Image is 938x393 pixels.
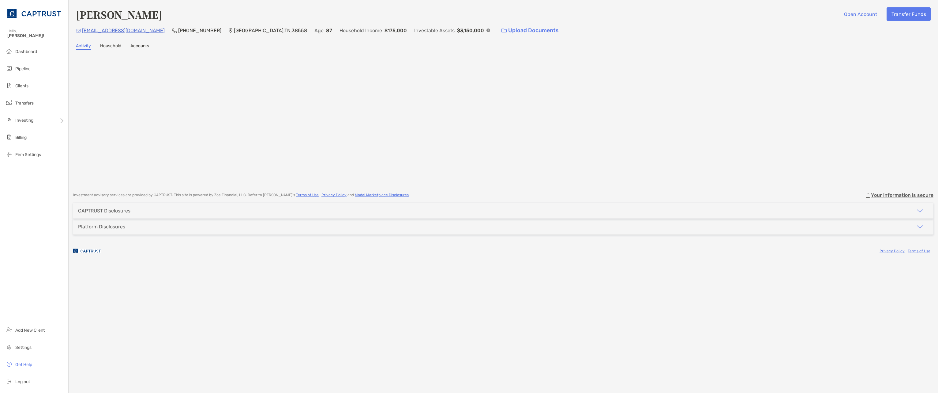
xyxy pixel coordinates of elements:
img: transfers icon [6,99,13,106]
div: Platform Disclosures [78,224,125,230]
a: Terms of Use [908,249,930,253]
img: pipeline icon [6,65,13,72]
p: Investment advisory services are provided by CAPTRUST . This site is powered by Zoe Financial, LL... [73,193,410,197]
img: Info Icon [486,29,490,32]
div: CAPTRUST Disclosures [78,208,130,214]
span: Billing [15,135,27,140]
img: Location Icon [229,28,233,33]
img: logout icon [6,378,13,385]
h4: [PERSON_NAME] [76,7,162,21]
img: investing icon [6,116,13,124]
a: Model Marketplace Disclosures [355,193,409,197]
span: Get Help [15,362,32,367]
img: CAPTRUST Logo [7,2,61,25]
p: Investable Assets [414,27,455,34]
button: Open Account [839,7,882,21]
a: Terms of Use [296,193,319,197]
span: Firm Settings [15,152,41,157]
span: [PERSON_NAME]! [7,33,65,38]
img: dashboard icon [6,48,13,55]
p: [GEOGRAPHIC_DATA] , TN , 38558 [234,27,307,34]
p: Household Income [340,27,382,34]
button: Transfer Funds [887,7,931,21]
p: 87 [326,27,332,34]
a: Upload Documents [497,24,563,37]
img: icon arrow [916,223,924,231]
a: Privacy Policy [321,193,347,197]
span: Settings [15,345,32,350]
span: Log out [15,379,30,384]
img: billing icon [6,133,13,141]
img: settings icon [6,343,13,351]
p: [PHONE_NUMBER] [178,27,221,34]
p: Your information is secure [871,192,933,198]
img: button icon [501,29,507,33]
a: Activity [76,43,91,50]
a: Accounts [130,43,149,50]
img: icon arrow [916,207,924,215]
img: get-help icon [6,361,13,368]
span: Clients [15,83,28,89]
p: $3,150,000 [457,27,484,34]
span: Pipeline [15,66,31,71]
img: firm-settings icon [6,151,13,158]
a: Household [100,43,121,50]
p: [EMAIL_ADDRESS][DOMAIN_NAME] [82,27,165,34]
span: Investing [15,118,33,123]
span: Transfers [15,101,34,106]
img: Phone Icon [172,28,177,33]
a: Privacy Policy [880,249,905,253]
img: company logo [73,244,101,258]
span: Add New Client [15,328,45,333]
img: Email Icon [76,29,81,32]
span: Dashboard [15,49,37,54]
p: $175,000 [385,27,407,34]
img: clients icon [6,82,13,89]
img: add_new_client icon [6,326,13,334]
p: Age [314,27,324,34]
